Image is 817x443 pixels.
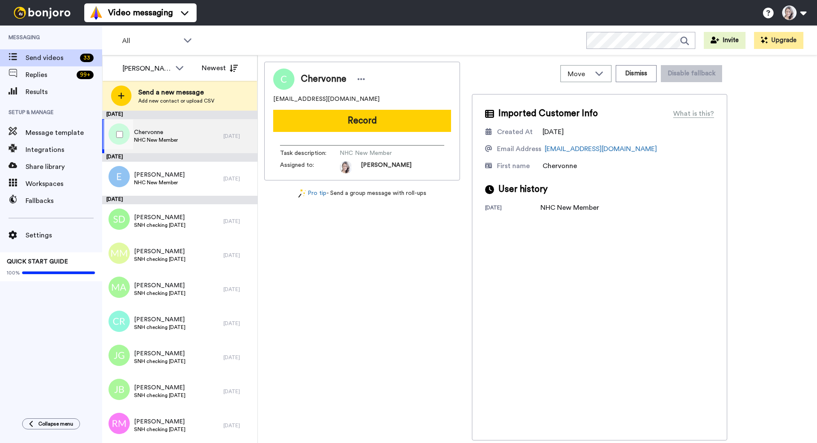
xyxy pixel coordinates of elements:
div: [DATE] [223,286,253,293]
img: rm.png [109,413,130,434]
div: [DATE] [102,153,257,162]
div: [DATE] [223,175,253,182]
div: [DATE] [223,320,253,327]
span: [PERSON_NAME] [134,417,186,426]
img: sd.png [109,209,130,230]
button: Disable fallback [661,65,722,82]
span: SNH checking [DATE] [134,222,186,229]
img: e.png [109,166,130,187]
div: Email Address [497,144,541,154]
button: Dismiss [616,65,657,82]
span: Task description : [280,149,340,157]
span: [EMAIL_ADDRESS][DOMAIN_NAME] [273,95,380,103]
span: All [122,36,179,46]
img: jg.png [109,345,130,366]
div: [DATE] [223,252,253,259]
span: Results [26,87,102,97]
span: Chervonne [301,73,346,86]
img: ma.png [109,277,130,298]
span: Settings [26,230,102,240]
div: 33 [80,54,94,62]
span: Message template [26,128,102,138]
span: [DATE] [543,129,564,135]
span: Share library [26,162,102,172]
span: Send a new message [138,87,214,97]
div: First name [497,161,530,171]
span: [PERSON_NAME] [361,161,411,174]
span: NHC New Member [134,179,185,186]
span: [PERSON_NAME] [134,315,186,324]
img: vm-color.svg [89,6,103,20]
div: [DATE] [485,204,540,213]
img: cr.png [109,311,130,332]
span: Send videos [26,53,77,63]
span: Workspaces [26,179,102,189]
span: SNH checking [DATE] [134,290,186,297]
div: 99 + [77,71,94,79]
span: User history [498,183,548,196]
button: Invite [704,32,746,49]
span: Collapse menu [38,420,73,427]
span: Integrations [26,145,102,155]
div: [PERSON_NAME] [123,63,171,74]
span: Fallbacks [26,196,102,206]
div: [DATE] [102,111,257,119]
img: magic-wand.svg [298,189,306,198]
span: [PERSON_NAME] [134,171,185,179]
span: [PERSON_NAME] [134,383,186,392]
div: Created At [497,127,533,137]
div: What is this? [673,109,714,119]
div: [DATE] [223,354,253,361]
span: QUICK START GUIDE [7,259,68,265]
div: [DATE] [223,133,253,140]
div: [DATE] [223,422,253,429]
img: bj-logo-header-white.svg [10,7,74,19]
img: jb.png [109,379,130,400]
span: Replies [26,70,73,80]
span: Add new contact or upload CSV [138,97,214,104]
span: Video messaging [108,7,173,19]
span: Move [568,69,591,79]
span: NHC New Member [340,149,420,157]
span: [PERSON_NAME] [134,213,186,222]
span: NHC New Member [134,137,178,143]
button: Upgrade [754,32,803,49]
button: Collapse menu [22,418,80,429]
span: SNH checking [DATE] [134,358,186,365]
div: [DATE] [102,196,257,204]
span: SNH checking [DATE] [134,324,186,331]
span: [PERSON_NAME] [134,247,186,256]
span: Chervonne [134,128,178,137]
span: SNH checking [DATE] [134,426,186,433]
span: Imported Customer Info [498,107,598,120]
div: NHC New Member [540,203,599,213]
span: Chervonne [543,163,577,169]
a: Pro tip [298,189,326,198]
span: 100% [7,269,20,276]
span: [PERSON_NAME] [134,349,186,358]
button: Record [273,110,451,132]
button: Newest [195,60,244,77]
div: [DATE] [223,388,253,395]
img: c3babc89-4b95-4960-b3e1-2b08a0a8c5ea-1507173770.jpg [340,161,352,174]
div: [DATE] [223,218,253,225]
a: [EMAIL_ADDRESS][DOMAIN_NAME] [545,146,657,152]
span: SNH checking [DATE] [134,256,186,263]
div: - Send a group message with roll-ups [264,189,460,198]
span: SNH checking [DATE] [134,392,186,399]
img: mm.png [109,243,130,264]
span: Assigned to: [280,161,340,174]
img: Image of Chervonne [273,69,294,90]
span: [PERSON_NAME] [134,281,186,290]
